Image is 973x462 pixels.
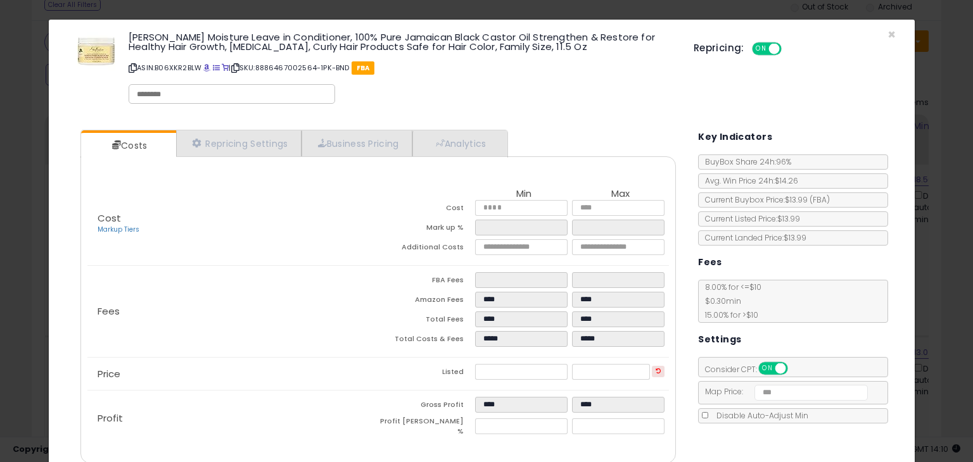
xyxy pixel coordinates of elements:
[698,332,741,347] h5: Settings
[378,272,475,292] td: FBA Fees
[129,58,675,78] p: ASIN: B06XKR2BLW | SKU: 8886467002564-1PK-BND
[699,364,804,375] span: Consider CPT:
[699,213,800,224] span: Current Listed Price: $13.99
[222,63,229,73] a: Your listing only
[699,175,798,186] span: Avg. Win Price 24h: $14.26
[378,239,475,259] td: Additional Costs
[698,254,722,270] h5: Fees
[378,200,475,220] td: Cost
[412,130,506,156] a: Analytics
[475,189,572,200] th: Min
[203,63,210,73] a: BuyBox page
[810,194,830,205] span: ( FBA )
[129,32,675,51] h3: [PERSON_NAME] Moisture Leave in Conditioner, 100% Pure Jamaican Black Castor Oil Strengthen & Res...
[699,309,758,320] span: 15.00 % for > $10
[699,156,791,167] span: BuyBox Share 24h: 96%
[98,225,139,234] a: Markup Tiers
[779,44,799,54] span: OFF
[81,133,175,158] a: Costs
[572,189,669,200] th: Max
[699,282,761,320] span: 8.00 % for <= $10
[87,369,378,379] p: Price
[87,213,378,235] p: Cost
[699,386,868,397] span: Map Price:
[378,292,475,311] td: Amazon Fees
[760,363,775,374] span: ON
[378,220,475,239] td: Mark up %
[378,311,475,331] td: Total Fees
[378,331,475,351] td: Total Costs & Fees
[378,397,475,416] td: Gross Profit
[785,194,830,205] span: $13.99
[213,63,220,73] a: All offer listings
[753,44,769,54] span: ON
[87,306,378,316] p: Fees
[352,61,375,75] span: FBA
[77,32,115,70] img: 41f+7pfhqIL._SL60_.jpg
[699,296,741,306] span: $0.30 min
[699,194,830,205] span: Current Buybox Price:
[698,129,772,145] h5: Key Indicators
[887,25,896,44] span: ×
[710,410,808,421] span: Disable Auto-Adjust Min
[87,413,378,423] p: Profit
[302,130,412,156] a: Business Pricing
[378,364,475,384] td: Listed
[694,43,744,53] h5: Repricing:
[786,363,806,374] span: OFF
[378,416,475,440] td: Profit [PERSON_NAME] %
[699,232,806,243] span: Current Landed Price: $13.99
[176,130,302,156] a: Repricing Settings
